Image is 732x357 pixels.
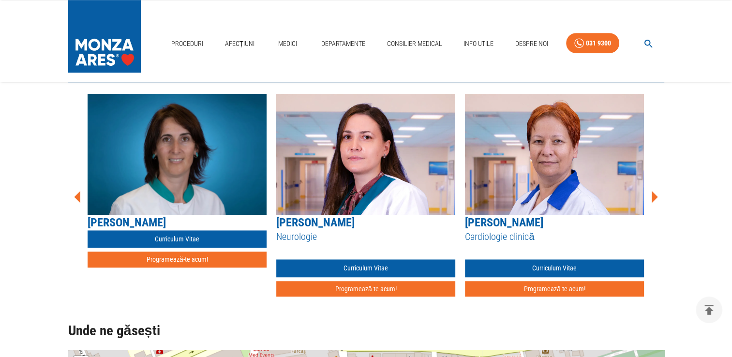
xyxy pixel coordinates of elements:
[465,281,644,297] button: Programează-te acum!
[276,259,455,277] a: Curriculum Vitae
[88,252,267,268] button: Programează-te acum!
[276,230,455,243] h5: Neurologie
[460,34,497,54] a: Info Utile
[566,33,619,54] a: 031 9300
[276,216,355,229] a: [PERSON_NAME]
[465,230,644,243] h5: Cardiologie clinică
[88,230,267,248] a: Curriculum Vitae
[88,94,267,215] img: Doctor Mihaela Mocan este Medic primar Medicină Internă și Cardiologie la ARES Cardiomed
[68,323,664,339] h2: Unde ne găsești
[465,259,644,277] a: Curriculum Vitae
[272,34,303,54] a: Medici
[276,281,455,297] button: Programează-te acum!
[317,34,369,54] a: Departamente
[276,94,455,215] img: Dr. Magdalena Molnar
[511,34,552,54] a: Despre Noi
[383,34,446,54] a: Consilier Medical
[221,34,259,54] a: Afecțiuni
[88,216,166,229] a: [PERSON_NAME]
[586,37,611,49] div: 031 9300
[696,297,722,323] button: delete
[167,34,207,54] a: Proceduri
[465,216,543,229] a: [PERSON_NAME]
